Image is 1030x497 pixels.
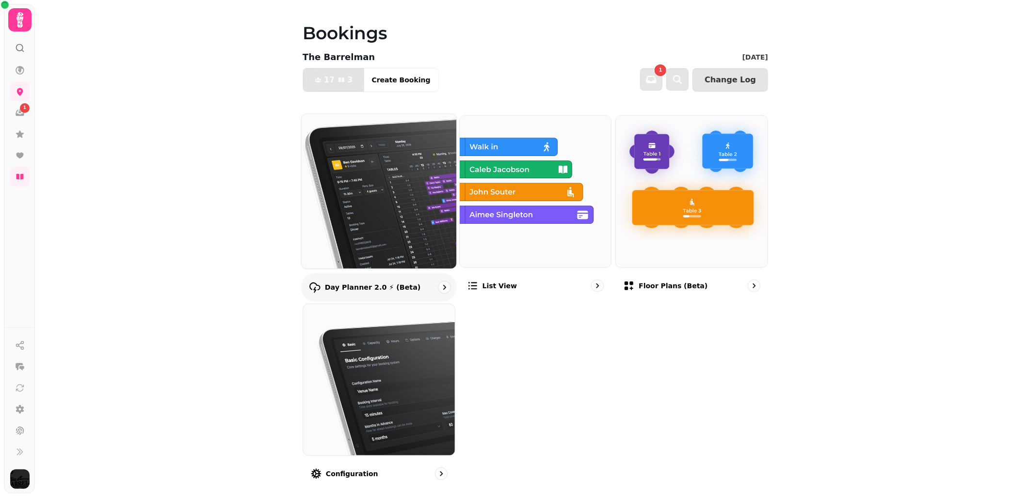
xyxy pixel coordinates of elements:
[639,281,708,291] p: Floor Plans (beta)
[371,77,430,83] span: Create Booking
[303,304,455,488] a: ConfigurationConfiguration
[364,68,438,92] button: Create Booking
[347,76,353,84] span: 3
[460,116,612,267] img: List view
[615,115,768,300] a: Floor Plans (beta)Floor Plans (beta)
[616,116,768,267] img: Floor Plans (beta)
[303,68,364,92] button: 173
[593,281,602,291] svg: go to
[10,469,30,489] img: User avatar
[692,68,768,92] button: Change Log
[326,469,378,479] p: Configuration
[23,105,26,111] span: 1
[436,469,446,479] svg: go to
[705,76,756,84] span: Change Log
[10,103,30,123] a: 1
[303,50,375,64] p: The Barrelman
[742,52,768,62] p: [DATE]
[324,76,335,84] span: 17
[749,281,759,291] svg: go to
[459,115,612,300] a: List viewList view
[301,113,457,301] a: Day Planner 2.0 ⚡ (Beta)Day Planner 2.0 ⚡ (Beta)
[8,469,32,489] button: User avatar
[325,282,421,292] p: Day Planner 2.0 ⚡ (Beta)
[294,106,464,276] img: Day Planner 2.0 ⚡ (Beta)
[439,282,449,292] svg: go to
[483,281,517,291] p: List view
[303,304,455,456] img: Configuration
[659,68,662,73] span: 1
